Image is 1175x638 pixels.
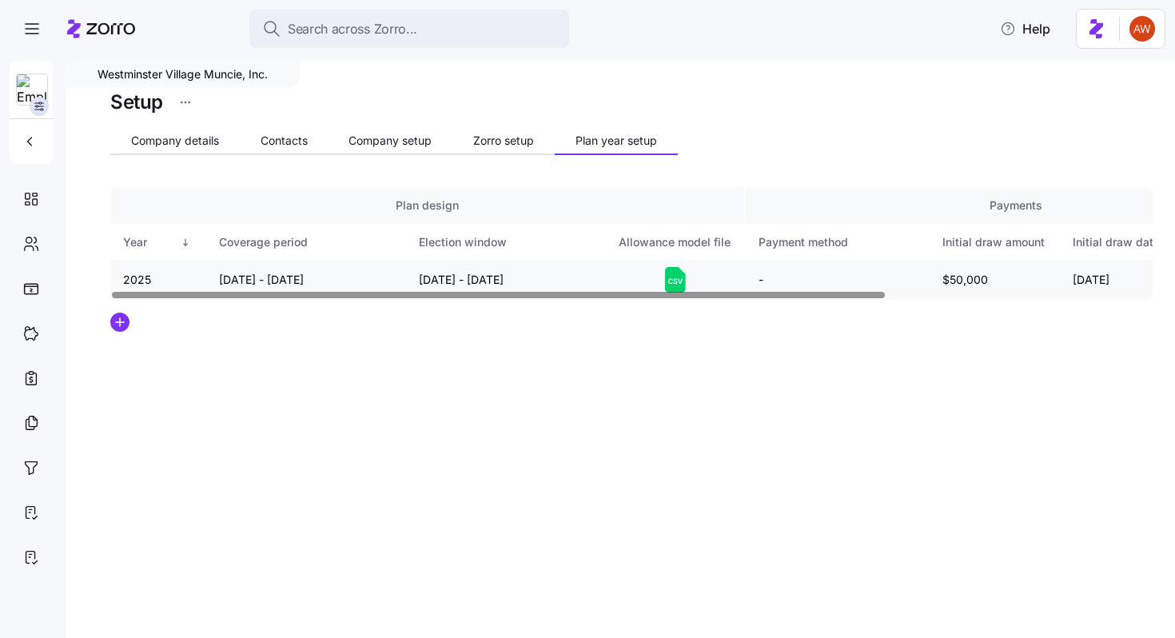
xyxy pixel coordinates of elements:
div: Initial draw amount [942,233,1045,251]
th: YearSorted descending [110,224,206,261]
button: Help [987,13,1063,45]
button: Search across Zorro... [249,10,569,48]
td: [DATE] - [DATE] [406,260,606,300]
div: Westminster Village Muncie, Inc. [66,61,300,88]
div: Allowance model file [619,233,731,251]
div: Year [123,233,177,251]
span: Zorro setup [473,135,534,146]
svg: add icon [110,313,129,332]
td: [DATE] - [DATE] [206,260,406,300]
div: Election window [419,233,591,251]
span: Contacts [261,135,308,146]
td: [DATE] [1060,260,1175,300]
img: Employer logo [17,74,47,106]
img: 3c671664b44671044fa8929adf5007c6 [1129,16,1155,42]
div: Plan design [123,197,731,214]
td: - [746,260,930,300]
div: Sorted descending [180,237,191,248]
span: Company setup [349,135,432,146]
span: Company details [131,135,219,146]
div: Coverage period [219,233,391,251]
span: Help [1000,19,1050,38]
span: Plan year setup [576,135,657,146]
div: Payment method [759,233,914,251]
td: 2025 [110,260,206,300]
span: Search across Zorro... [288,19,417,39]
h1: Setup [110,90,163,114]
td: $50,000 [930,260,1060,300]
div: Initial draw date [1073,233,1160,251]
